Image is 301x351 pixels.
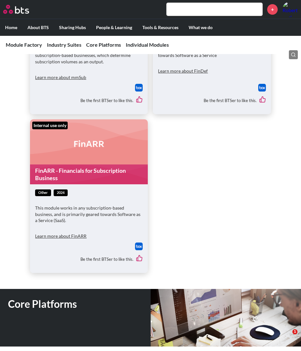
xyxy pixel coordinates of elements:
[54,189,68,196] span: 2024
[135,84,143,92] img: Box logo
[54,19,91,36] label: Sharing Hubs
[22,19,54,36] label: About BTS
[91,19,137,36] label: People & Learning
[6,42,42,48] a: Module Factory
[86,42,121,48] a: Core Platforms
[282,2,298,17] img: Robert Beckett
[135,243,143,250] img: Box logo
[282,2,298,17] a: Profile
[8,297,151,311] h1: Core Platforms
[292,329,297,334] span: 1
[32,122,68,129] div: Internal use only
[3,5,41,14] a: Go home
[35,230,87,243] button: Learn more about FinARR
[267,4,278,15] a: +
[135,84,143,92] a: Download file from Box
[184,19,218,36] label: What we do
[35,205,143,224] p: This module works in any subscription-based business, and is primarily geared towards Software as...
[158,92,266,109] div: Be the first BTSer to like this.
[135,243,143,250] a: Download file from Box
[35,71,86,84] button: Learn more about mmSub
[258,84,266,92] a: Download file from Box
[3,5,29,14] img: BTS Logo
[126,42,169,48] a: Individual Modules
[137,19,184,36] label: Tools & Resources
[258,84,266,92] img: Box logo
[35,250,143,268] div: Be the first BTSer to like this.
[35,189,51,196] span: other
[279,329,295,345] iframe: Intercom live chat
[35,92,143,109] div: Be the first BTSer to like this.
[30,164,148,185] a: FinARR - Financials for Subscription Business
[158,65,208,77] button: Learn more about FinDef
[47,42,81,48] a: Industry Suites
